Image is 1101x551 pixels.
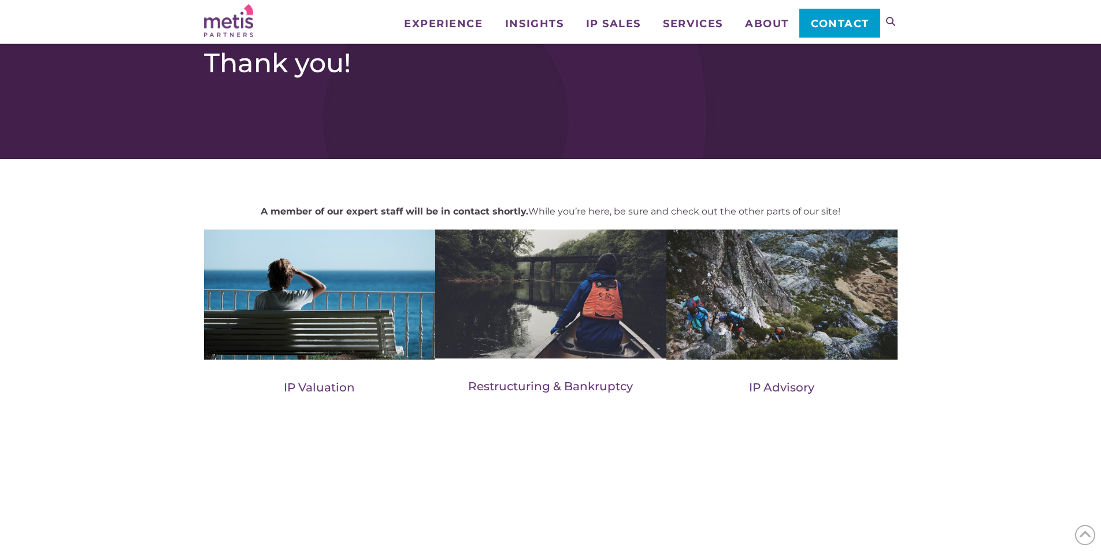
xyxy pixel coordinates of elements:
strong: A member of our expert staff will be in contact shortly. [261,206,528,217]
a: IP Advisory [749,380,814,394]
a: Restructuring & Bankruptcy [468,379,633,393]
span: Experience [404,19,483,29]
span: IP Sales [586,19,641,29]
p: While you’re here, be sure and check out the other parts of our site! [204,205,898,217]
span: Contact [811,19,869,29]
img: Metis Partners [204,4,253,37]
a: Contact [799,9,880,38]
span: Insights [505,19,564,29]
h1: Thank you! [204,47,898,79]
span: Back to Top [1075,525,1095,545]
span: Services [663,19,722,29]
span: About [745,19,789,29]
a: IP Valuation [284,380,355,394]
